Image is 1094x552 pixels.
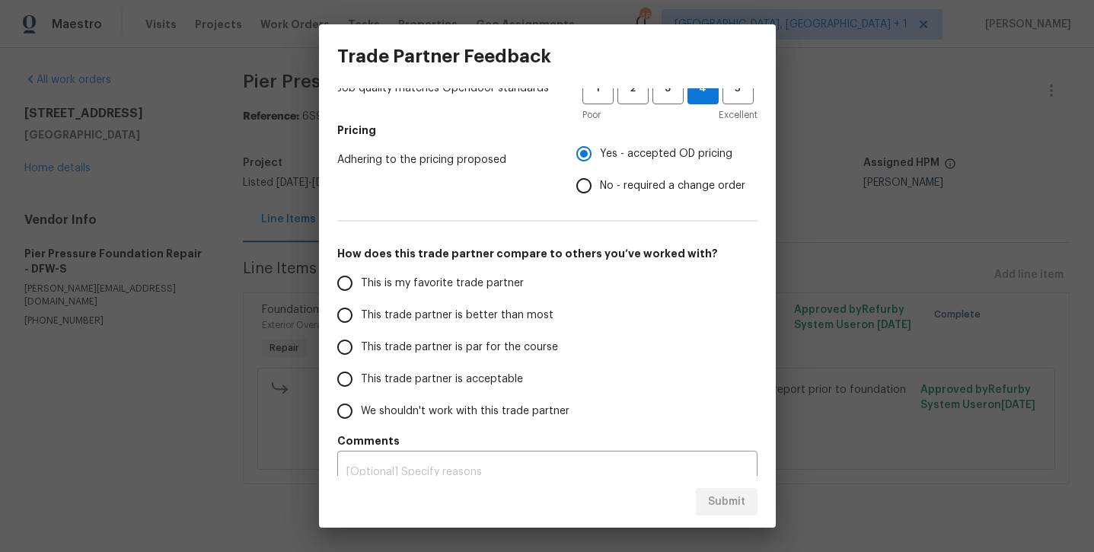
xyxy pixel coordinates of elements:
[654,80,682,97] span: 3
[361,308,553,324] span: This trade partner is better than most
[619,80,647,97] span: 2
[337,246,758,261] h5: How does this trade partner compare to others you’ve worked with?
[652,73,684,104] button: 3
[361,340,558,356] span: This trade partner is par for the course
[688,80,718,97] span: 4
[337,81,558,96] span: Job quality matches Opendoor standards
[600,146,732,162] span: Yes - accepted OD pricing
[337,46,551,67] h3: Trade Partner Feedback
[361,372,523,388] span: This trade partner is acceptable
[600,178,745,194] span: No - required a change order
[582,73,614,104] button: 1
[576,138,758,202] div: Pricing
[361,404,569,420] span: We shouldn't work with this trade partner
[582,107,601,123] span: Poor
[584,80,612,97] span: 1
[724,80,752,97] span: 5
[722,73,754,104] button: 5
[719,107,758,123] span: Excellent
[687,73,719,104] button: 4
[337,433,758,448] h5: Comments
[337,267,758,427] div: How does this trade partner compare to others you’ve worked with?
[361,276,524,292] span: This is my favorite trade partner
[337,123,758,138] h5: Pricing
[337,152,552,168] span: Adhering to the pricing proposed
[617,73,649,104] button: 2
